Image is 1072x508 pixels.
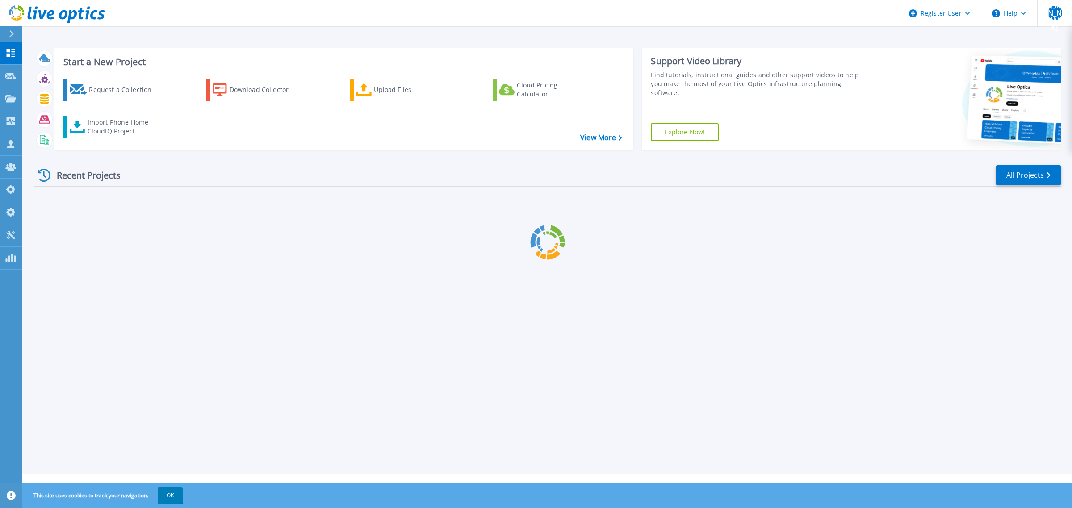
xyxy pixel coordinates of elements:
[230,81,301,99] div: Download Collector
[580,133,622,142] a: View More
[374,81,445,99] div: Upload Files
[996,165,1061,185] a: All Projects
[89,81,160,99] div: Request a Collection
[206,79,306,101] a: Download Collector
[651,123,719,141] a: Explore Now!
[63,79,163,101] a: Request a Collection
[25,487,183,504] span: This site uses cookies to track your navigation.
[350,79,449,101] a: Upload Files
[493,79,592,101] a: Cloud Pricing Calculator
[34,164,133,186] div: Recent Projects
[63,57,622,67] h3: Start a New Project
[651,55,867,67] div: Support Video Library
[651,71,867,97] div: Find tutorials, instructional guides and other support videos to help you make the most of your L...
[158,487,183,504] button: OK
[517,81,588,99] div: Cloud Pricing Calculator
[88,118,157,136] div: Import Phone Home CloudIQ Project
